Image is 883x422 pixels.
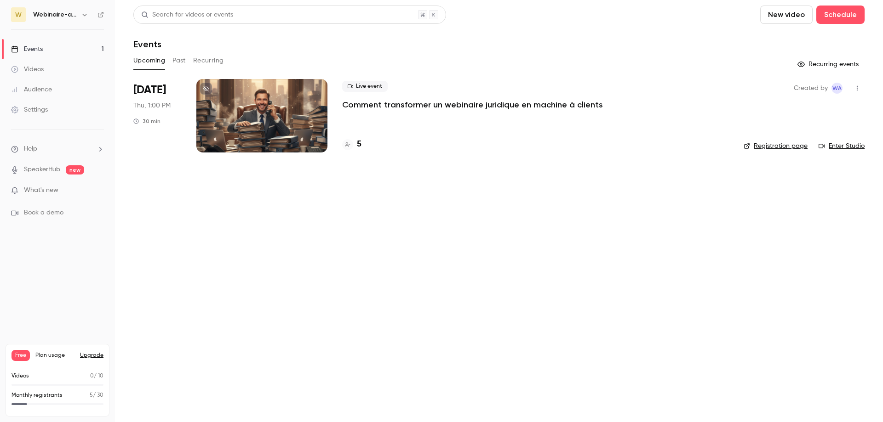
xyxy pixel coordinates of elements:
[93,186,104,195] iframe: Noticeable Trigger
[11,144,104,154] li: help-dropdown-opener
[90,391,103,399] p: / 30
[11,85,52,94] div: Audience
[11,105,48,114] div: Settings
[11,372,29,380] p: Videos
[80,352,103,359] button: Upgrade
[24,208,63,218] span: Book a demo
[133,83,166,97] span: [DATE]
[832,83,842,94] span: WA
[15,10,22,20] span: W
[193,53,224,68] button: Recurring
[172,53,186,68] button: Past
[760,6,813,24] button: New video
[816,6,865,24] button: Schedule
[35,352,75,359] span: Plan usage
[133,79,182,152] div: Oct 16 Thu, 1:00 PM (Europe/Paris)
[831,83,843,94] span: Webinaire Avocats
[141,10,233,20] div: Search for videos or events
[90,373,94,379] span: 0
[744,141,808,151] a: Registration page
[11,45,43,54] div: Events
[90,393,93,398] span: 5
[11,65,44,74] div: Videos
[11,350,30,361] span: Free
[342,81,388,92] span: Live event
[24,144,37,154] span: Help
[793,57,865,72] button: Recurring events
[133,53,165,68] button: Upcoming
[90,372,103,380] p: / 10
[342,99,603,110] a: Comment transformer un webinaire juridique en machine à clients
[24,186,58,195] span: What's new
[24,165,60,174] a: SpeakerHub
[794,83,828,94] span: Created by
[133,118,161,125] div: 30 min
[33,10,77,19] h6: Webinaire-avocats
[357,138,361,151] h4: 5
[133,39,161,50] h1: Events
[133,101,171,110] span: Thu, 1:00 PM
[66,165,84,174] span: new
[819,141,865,151] a: Enter Studio
[11,391,63,399] p: Monthly registrants
[342,138,361,151] a: 5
